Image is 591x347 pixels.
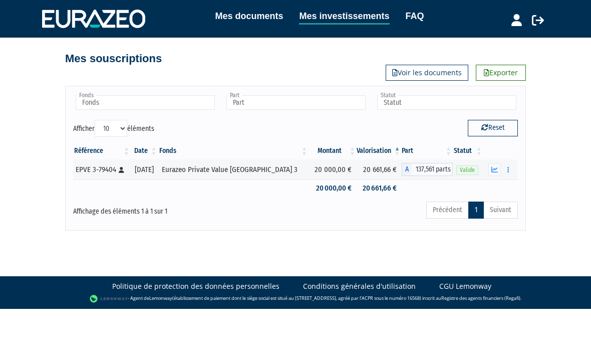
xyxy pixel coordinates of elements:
[357,159,402,180] td: 20 661,66 €
[134,164,155,175] div: [DATE]
[456,165,478,175] span: Valide
[406,9,424,23] a: FAQ
[468,202,484,219] a: 1
[65,53,162,65] h4: Mes souscriptions
[357,180,402,197] td: 20 661,66 €
[158,142,309,159] th: Fonds: activer pour trier la colonne par ordre croissant
[149,295,172,301] a: Lemonway
[439,281,491,291] a: CGU Lemonway
[131,142,158,159] th: Date: activer pour trier la colonne par ordre croissant
[10,294,581,304] div: - Agent de (établissement de paiement dont le siège social est situé au [STREET_ADDRESS], agréé p...
[303,281,416,291] a: Conditions générales d'utilisation
[402,163,453,176] div: A - Eurazeo Private Value Europe 3
[386,65,468,81] a: Voir les documents
[112,281,279,291] a: Politique de protection des données personnelles
[42,10,145,28] img: 1732889491-logotype_eurazeo_blanc_rvb.png
[309,142,357,159] th: Montant: activer pour trier la colonne par ordre croissant
[412,163,453,176] span: 137,561 parts
[73,120,154,137] label: Afficher éléments
[309,159,357,180] td: 20 000,00 €
[476,65,526,81] a: Exporter
[309,180,357,197] td: 20 000,00 €
[426,202,469,219] a: Précédent
[357,142,402,159] th: Valorisation: activer pour trier la colonne par ordre d&eacute;croissant
[76,164,127,175] div: EPVE 3-79404
[453,142,483,159] th: Statut : activer pour trier la colonne par ordre croissant
[299,9,389,25] a: Mes investissements
[402,142,453,159] th: Part: activer pour trier la colonne par ordre croissant
[441,295,520,301] a: Registre des agents financiers (Regafi)
[468,120,518,136] button: Reset
[402,163,412,176] span: A
[73,201,250,217] div: Affichage des éléments 1 à 1 sur 1
[162,164,305,175] div: Eurazeo Private Value [GEOGRAPHIC_DATA] 3
[483,202,518,219] a: Suivant
[95,120,127,137] select: Afficheréléments
[73,142,131,159] th: Référence : activer pour trier la colonne par ordre croissant
[119,167,124,173] i: [Français] Personne physique
[215,9,283,23] a: Mes documents
[90,294,128,304] img: logo-lemonway.png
